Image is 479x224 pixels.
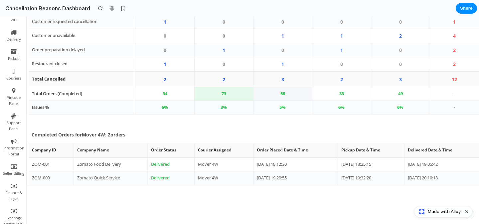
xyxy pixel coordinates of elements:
[29,155,74,168] td: ZOM-003
[29,41,135,55] td: Restaurant closed
[3,4,90,12] h2: Cancellation Reasons Dashboard
[460,5,473,12] span: Share
[463,208,471,216] button: Dismiss watermark
[312,70,371,84] td: 33
[29,12,135,26] td: Customer unavailable
[430,55,479,71] td: 12
[253,155,338,168] td: [DATE] 19:20:55
[29,126,74,141] th: Company ID
[338,126,404,141] th: Pickup Date & Time
[312,84,371,98] td: 6 %
[371,12,430,26] td: 2
[32,115,106,121] strong: Completed Orders for Mover 4W :
[135,84,194,98] td: 6 %
[194,155,253,168] td: Mover 4W
[312,12,371,26] td: 1
[4,199,24,210] span: Exchange Order COD
[135,26,194,40] td: 0
[371,26,430,40] td: 0
[253,84,312,98] td: 5 %
[29,26,135,40] td: Order preparation delayed
[148,141,195,154] td: Delivered
[338,155,404,168] td: [DATE] 19:32:20
[371,70,430,84] td: 49
[428,208,461,215] span: Made with Alloy
[135,12,194,26] td: 0
[312,55,371,71] td: 2
[135,41,194,55] td: 1
[74,155,148,168] td: Zomato Quick Service
[312,26,371,40] td: 1
[404,141,479,154] td: [DATE] 19:05:42
[27,114,479,121] p: 2 order s
[29,55,135,71] td: Total Cancelled
[338,141,404,154] td: [DATE] 18:25:15
[135,55,194,71] td: 2
[5,173,22,184] span: Finance & Legal
[456,3,477,14] button: Share
[430,41,479,55] td: 2
[253,55,312,71] td: 3
[194,26,253,40] td: 1
[404,155,479,168] td: [DATE] 20:10:18
[8,39,20,44] span: Pickup
[430,84,479,98] td: -
[74,141,148,154] td: Zomato Food Delivery
[253,141,338,154] td: [DATE] 18:12:30
[194,55,253,71] td: 2
[312,41,371,55] td: 0
[29,141,74,154] td: ZOM-001
[148,126,195,141] th: Order Status
[194,12,253,26] td: 0
[194,141,253,154] td: Mover 4W
[253,126,338,141] th: Order Placed Date & Time
[371,55,430,71] td: 3
[29,84,135,98] td: Issues %
[11,1,17,6] span: WD
[253,70,312,84] td: 58
[6,59,21,64] span: Couriers
[253,12,312,26] td: 1
[148,155,195,168] td: Delivered
[430,26,479,40] td: 2
[253,41,312,55] td: 1
[253,26,312,40] td: 0
[371,41,430,55] td: 0
[7,78,21,89] span: Pincode Panel
[7,20,21,25] span: Delivery
[74,126,148,141] th: Company Name
[194,41,253,55] td: 0
[7,104,21,114] span: Support Panel
[194,70,253,84] td: 73
[29,70,135,84] td: Total Orders (Completed)
[3,129,24,140] span: Information Portal
[414,208,461,215] a: Made with Alloy
[430,12,479,26] td: 4
[135,70,194,84] td: 34
[194,84,253,98] td: 3 %
[371,84,430,98] td: 6 %
[194,126,253,141] th: Courier Assigned
[404,126,479,141] th: Delivered Date & Time
[430,70,479,84] td: -
[3,154,24,159] span: Seller Billing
